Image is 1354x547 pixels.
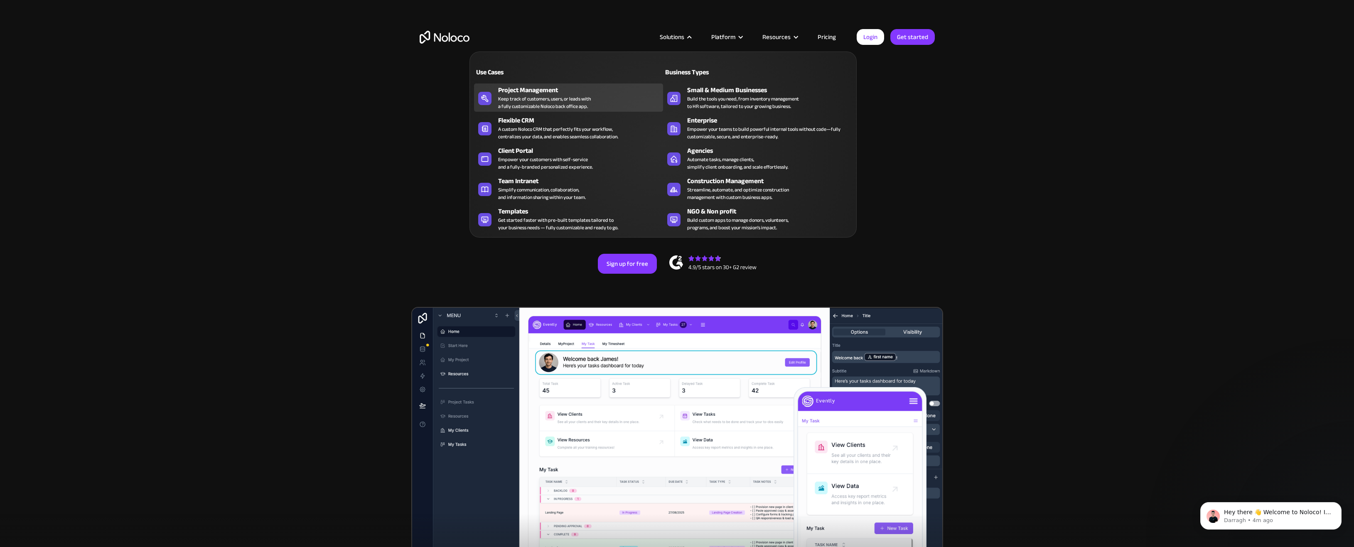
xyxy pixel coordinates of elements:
a: Get started [890,29,935,45]
div: Team Intranet [498,176,667,186]
div: Get started faster with pre-built templates tailored to your business needs — fully customizable ... [498,216,618,231]
div: A custom Noloco CRM that perfectly fits your workflow, centralizes your data, and enables seamles... [498,125,618,140]
div: Templates [498,206,667,216]
div: Enterprise [687,115,856,125]
a: Login [857,29,884,45]
a: Use Cases [474,62,663,81]
a: EnterpriseEmpower your teams to build powerful internal tools without code—fully customizable, se... [663,114,852,142]
div: Small & Medium Businesses [687,85,856,95]
h2: Business Apps for Teams [420,123,935,189]
div: Use Cases [474,67,565,77]
div: Automate tasks, manage clients, simplify client onboarding, and scale effortlessly. [687,156,788,171]
div: Flexible CRM [498,115,667,125]
div: Solutions [649,32,701,42]
div: Client Portal [498,146,667,156]
div: Empower your teams to build powerful internal tools without code—fully customizable, secure, and ... [687,125,848,140]
a: Construction ManagementStreamline, automate, and optimize constructionmanagement with custom busi... [663,174,852,203]
div: Business Types [663,67,754,77]
div: Empower your customers with self-service and a fully-branded personalized experience. [498,156,593,171]
div: Project Management [498,85,667,95]
div: Solutions [660,32,684,42]
a: Client PortalEmpower your customers with self-serviceand a fully-branded personalized experience. [474,144,663,172]
div: Resources [752,32,807,42]
div: NGO & Non profit [687,206,856,216]
div: Agencies [687,146,856,156]
div: Build custom apps to manage donors, volunteers, programs, and boost your mission’s impact. [687,216,789,231]
a: Project ManagementKeep track of customers, users, or leads witha fully customizable Noloco back o... [474,83,663,112]
div: Keep track of customers, users, or leads with a fully customizable Noloco back office app. [498,95,591,110]
h1: Custom No-Code Business Apps Platform [420,108,935,115]
div: Streamline, automate, and optimize construction management with custom business apps. [687,186,789,201]
div: Platform [701,32,752,42]
nav: Solutions [469,40,857,238]
a: Flexible CRMA custom Noloco CRM that perfectly fits your workflow,centralizes your data, and enab... [474,114,663,142]
div: Build the tools you need, from inventory management to HR software, tailored to your growing busi... [687,95,799,110]
a: AgenciesAutomate tasks, manage clients,simplify client onboarding, and scale effortlessly. [663,144,852,172]
div: Platform [711,32,735,42]
div: Resources [762,32,791,42]
div: Simplify communication, collaboration, and information sharing within your team. [498,186,586,201]
a: TemplatesGet started faster with pre-built templates tailored toyour business needs — fully custo... [474,205,663,233]
a: NGO & Non profitBuild custom apps to manage donors, volunteers,programs, and boost your mission’s... [663,205,852,233]
iframe: Intercom notifications message [1188,485,1354,543]
a: home [420,31,469,44]
a: Pricing [807,32,846,42]
div: Construction Management [687,176,856,186]
a: Team IntranetSimplify communication, collaboration,and information sharing within your team. [474,174,663,203]
a: Sign up for free [598,254,657,274]
a: Small & Medium BusinessesBuild the tools you need, from inventory managementto HR software, tailo... [663,83,852,112]
a: Business Types [663,62,852,81]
